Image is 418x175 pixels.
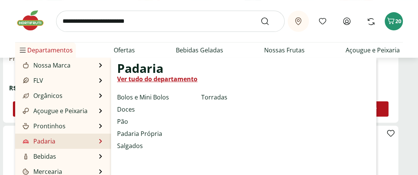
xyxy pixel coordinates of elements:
[23,93,29,99] img: Orgânicos
[117,105,135,114] a: Doces
[176,46,223,55] a: Bebidas Geladas
[9,84,34,92] span: R$ 12,99
[117,93,169,102] a: Bolos e Mini Bolos
[15,9,53,32] img: Hortifruti
[117,74,197,84] a: Ver tudo do departamento
[117,129,162,138] a: Padaria Própria
[21,91,63,100] a: OrgânicosOrgânicos
[23,77,29,84] img: FLV
[117,141,143,150] a: Salgados
[264,46,305,55] a: Nossas Frutas
[23,153,29,159] img: Bebidas
[21,152,56,161] a: BebidasBebidas
[56,11,285,32] input: search
[18,41,27,59] button: Menu
[23,123,29,129] img: Prontinhos
[21,76,43,85] a: FLVFLV
[23,108,29,114] img: Açougue e Peixaria
[385,12,403,30] button: Carrinho
[21,121,66,131] a: ProntinhosProntinhos
[117,117,128,126] a: Pão
[114,46,135,55] a: Ofertas
[23,169,29,175] img: Mercearia
[395,17,401,25] span: 20
[260,17,279,26] button: Submit Search
[346,46,400,55] a: Açougue e Peixaria
[21,137,55,146] a: PadariaPadaria
[23,62,29,68] img: Nossa Marca
[13,101,77,117] button: Adicionar
[201,93,227,102] a: Torradas
[18,41,73,59] span: Departamentos
[21,61,70,70] a: Nossa MarcaNossa Marca
[117,64,163,73] span: Padaria
[21,106,88,115] a: Açougue e PeixariaAçougue e Peixaria
[23,138,29,144] img: Padaria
